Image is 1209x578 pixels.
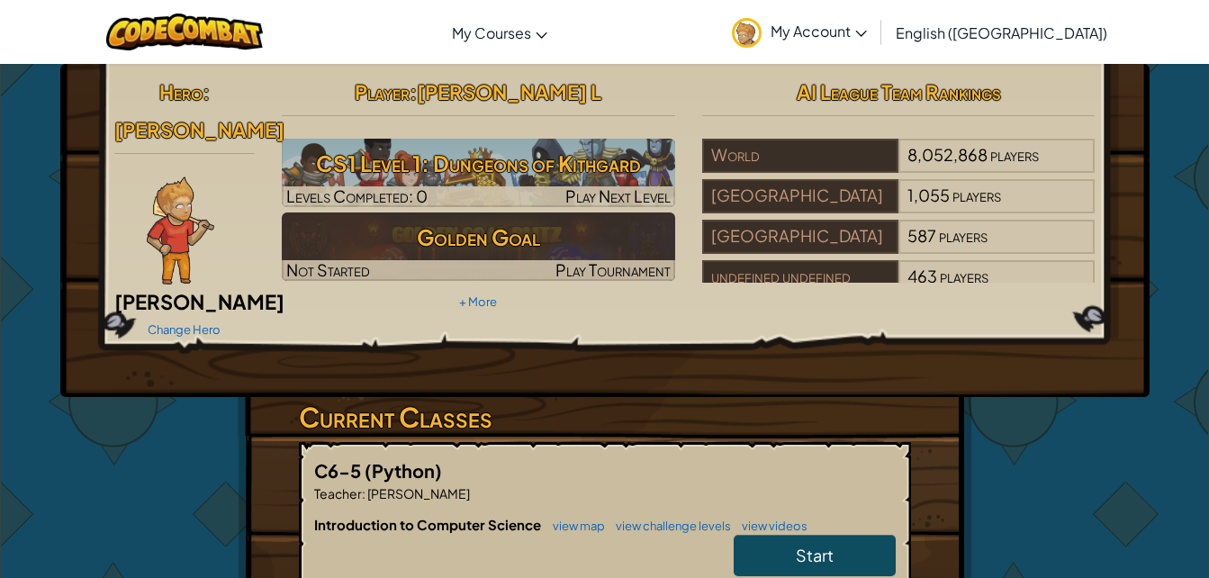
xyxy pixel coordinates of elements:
span: players [952,185,1001,205]
span: English ([GEOGRAPHIC_DATA]) [896,23,1107,42]
span: Introduction to Computer Science [314,516,544,533]
a: Play Next Level [282,139,675,207]
span: My Account [771,22,867,41]
a: Golden GoalNot StartedPlay Tournament [282,212,675,281]
span: [PERSON_NAME] [365,485,470,501]
span: (Python) [365,459,442,482]
span: players [940,266,988,286]
img: avatar [732,18,762,48]
span: Play Tournament [555,259,671,280]
span: AI League Team Rankings [797,79,1001,104]
a: My Account [723,4,876,60]
img: CS1 Level 1: Dungeons of Kithgard [282,139,675,207]
span: [PERSON_NAME] [114,289,284,314]
a: [GEOGRAPHIC_DATA]1,055players [702,196,1096,217]
span: 587 [907,225,936,246]
a: view map [544,519,605,533]
span: Teacher [314,485,362,501]
span: Player [355,79,410,104]
span: Play Next Level [565,185,671,206]
a: view challenge levels [607,519,731,533]
h3: Current Classes [299,397,911,438]
a: [GEOGRAPHIC_DATA]587players [702,237,1096,257]
span: C6-5 [314,459,365,482]
span: 1,055 [907,185,950,205]
a: My Courses [443,8,556,57]
span: Hero [159,79,203,104]
h3: Golden Goal [282,217,675,257]
a: view videos [733,519,808,533]
a: World8,052,868players [702,156,1096,176]
img: Golden Goal [282,212,675,281]
span: Start [796,545,834,565]
div: [GEOGRAPHIC_DATA] [702,220,898,254]
a: + More [459,294,497,309]
div: undefined undefined [702,260,898,294]
span: 8,052,868 [907,144,988,165]
img: Ned-Fulmer-Pose.png [147,176,214,284]
span: players [990,144,1039,165]
a: English ([GEOGRAPHIC_DATA]) [887,8,1116,57]
span: 463 [907,266,937,286]
span: : [203,79,210,104]
div: [GEOGRAPHIC_DATA] [702,179,898,213]
div: World [702,139,898,173]
span: [PERSON_NAME] [114,117,284,142]
span: players [939,225,988,246]
span: : [410,79,417,104]
a: Change Hero [148,322,221,337]
span: Not Started [286,259,370,280]
a: undefined undefined463players [702,277,1096,298]
span: : [362,485,365,501]
span: [PERSON_NAME] L [417,79,601,104]
img: CodeCombat logo [106,14,264,50]
h3: CS1 Level 1: Dungeons of Kithgard [282,143,675,184]
span: My Courses [452,23,531,42]
span: Levels Completed: 0 [286,185,428,206]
